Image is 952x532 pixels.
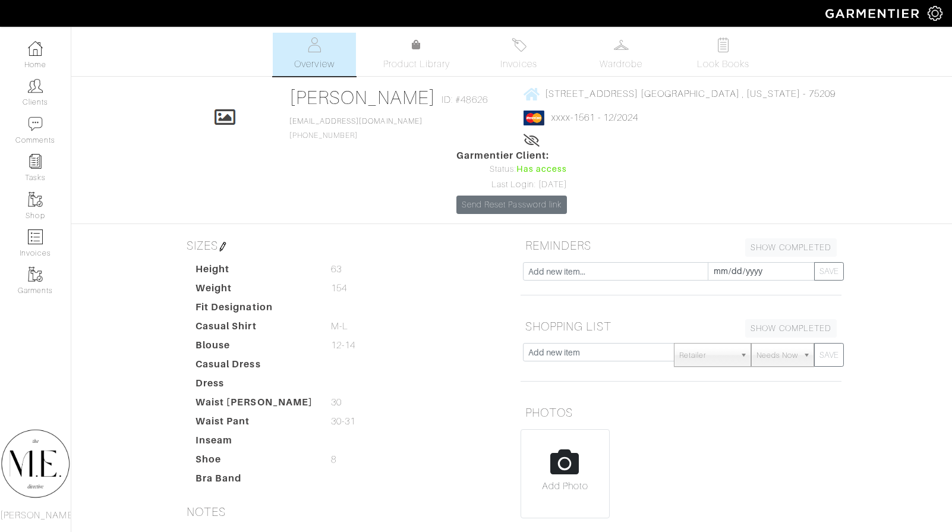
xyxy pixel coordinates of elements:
[442,93,488,107] span: ID: #48626
[187,357,322,376] dt: Casual Dress
[456,163,567,176] div: Status:
[331,452,336,467] span: 8
[600,57,642,71] span: Wardrobe
[187,262,322,281] dt: Height
[375,38,458,71] a: Product Library
[28,41,43,56] img: dashboard-icon-dbcd8f5a0b271acd01030246c82b418ddd0df26cd7fceb0bd07c9910d44c42f6.png
[682,33,765,76] a: Look Books
[218,242,228,251] img: pen-cf24a1663064a2ec1b9c1bd2387e9de7a2fa800b781884d57f21acf72779bad2.png
[187,452,322,471] dt: Shoe
[456,149,567,163] span: Garmentier Client:
[28,154,43,169] img: reminder-icon-8004d30b9f0a5d33ae49ab947aed9ed385cf756f9e5892f1edd6e32f2345188e.png
[331,338,355,352] span: 12-14
[28,117,43,131] img: comment-icon-a0a6a9ef722e966f86d9cbdc48e553b5cf19dbc54f86b18d962a5391bc8f6eb6.png
[524,86,836,101] a: [STREET_ADDRESS] [GEOGRAPHIC_DATA] , [US_STATE] - 75209
[545,89,836,99] span: [STREET_ADDRESS] [GEOGRAPHIC_DATA] , [US_STATE] - 75209
[331,395,342,410] span: 30
[187,433,322,452] dt: Inseam
[187,471,322,490] dt: Bra Band
[521,401,841,424] h5: PHOTOS
[928,6,942,21] img: gear-icon-white-bd11855cb880d31180b6d7d6211b90ccbf57a29d726f0c71d8c61bd08dd39cc2.png
[512,37,527,52] img: orders-27d20c2124de7fd6de4e0e44c1d41de31381a507db9b33961299e4e07d508b8c.svg
[521,314,841,338] h5: SHOPPING LIST
[187,414,322,433] dt: Waist Pant
[187,338,322,357] dt: Blouse
[456,178,567,191] div: Last Login: [DATE]
[187,300,322,319] dt: Fit Designation
[756,344,798,367] span: Needs Now
[182,500,503,524] h5: NOTES
[182,234,503,257] h5: SIZES
[331,414,355,429] span: 30-31
[187,281,322,300] dt: Weight
[28,267,43,282] img: garments-icon-b7da505a4dc4fd61783c78ac3ca0ef83fa9d6f193b1c9dc38574b1d14d53ca28.png
[523,262,708,281] input: Add new item...
[456,196,567,214] a: Send Reset Password link
[289,117,423,140] span: [PHONE_NUMBER]
[679,344,735,367] span: Retailer
[524,111,544,125] img: mastercard-2c98a0d54659f76b027c6839bea21931c3e23d06ea5b2b5660056f2e14d2f154.png
[294,57,334,71] span: Overview
[521,234,841,257] h5: REMINDERS
[307,37,322,52] img: basicinfo-40fd8af6dae0f16599ec9e87c0ef1c0a1fdea2edbe929e3d69a839185d80c458.svg
[814,262,844,281] button: SAVE
[745,319,837,338] a: SHOW COMPLETED
[289,87,436,108] a: [PERSON_NAME]
[477,33,560,76] a: Invoices
[716,37,731,52] img: todo-9ac3debb85659649dc8f770b8b6100bb5dab4b48dedcbae339e5042a72dfd3cc.svg
[28,229,43,244] img: orders-icon-0abe47150d42831381b5fb84f609e132dff9fe21cb692f30cb5eec754e2cba89.png
[187,376,322,395] dt: Dress
[331,262,342,276] span: 63
[814,343,844,367] button: SAVE
[28,78,43,93] img: clients-icon-6bae9207a08558b7cb47a8932f037763ab4055f8c8b6bfacd5dc20c3e0201464.png
[819,3,928,24] img: garmentier-logo-header-white-b43fb05a5012e4ada735d5af1a66efaba907eab6374d6393d1fbf88cb4ef424d.png
[289,117,423,125] a: [EMAIL_ADDRESS][DOMAIN_NAME]
[331,319,348,333] span: M-L
[187,395,322,414] dt: Waist [PERSON_NAME]
[28,192,43,207] img: garments-icon-b7da505a4dc4fd61783c78ac3ca0ef83fa9d6f193b1c9dc38574b1d14d53ca28.png
[579,33,663,76] a: Wardrobe
[697,57,750,71] span: Look Books
[187,319,322,338] dt: Casual Shirt
[614,37,629,52] img: wardrobe-487a4870c1b7c33e795ec22d11cfc2ed9d08956e64fb3008fe2437562e282088.svg
[500,57,537,71] span: Invoices
[331,281,347,295] span: 154
[383,57,450,71] span: Product Library
[273,33,356,76] a: Overview
[516,163,568,176] span: Has access
[523,343,674,361] input: Add new item
[745,238,837,257] a: SHOW COMPLETED
[551,112,638,123] a: xxxx-1561 - 12/2024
